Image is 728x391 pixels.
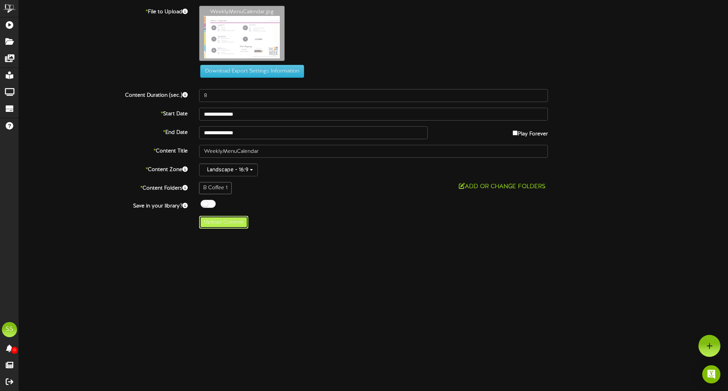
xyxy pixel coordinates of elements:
[513,126,548,138] label: Play Forever
[702,365,720,383] div: Open Intercom Messenger
[196,69,304,74] a: Download Export Settings Information
[13,6,193,16] label: File to Upload
[200,65,304,78] button: Download Export Settings Information
[457,182,548,192] button: Add or Change Folders
[11,347,18,354] span: 0
[513,130,518,135] input: Play Forever
[13,163,193,174] label: Content Zone
[199,182,232,194] div: B Coffee 1
[2,322,17,337] div: SS
[13,108,193,118] label: Start Date
[199,216,248,229] button: Upload Content
[199,145,548,158] input: Title of this Content
[13,200,193,210] label: Save in your library?
[13,182,193,192] label: Content Folders
[13,126,193,137] label: End Date
[13,89,193,99] label: Content Duration (sec.)
[199,163,258,176] button: Landscape - 16:9
[13,145,193,155] label: Content Title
